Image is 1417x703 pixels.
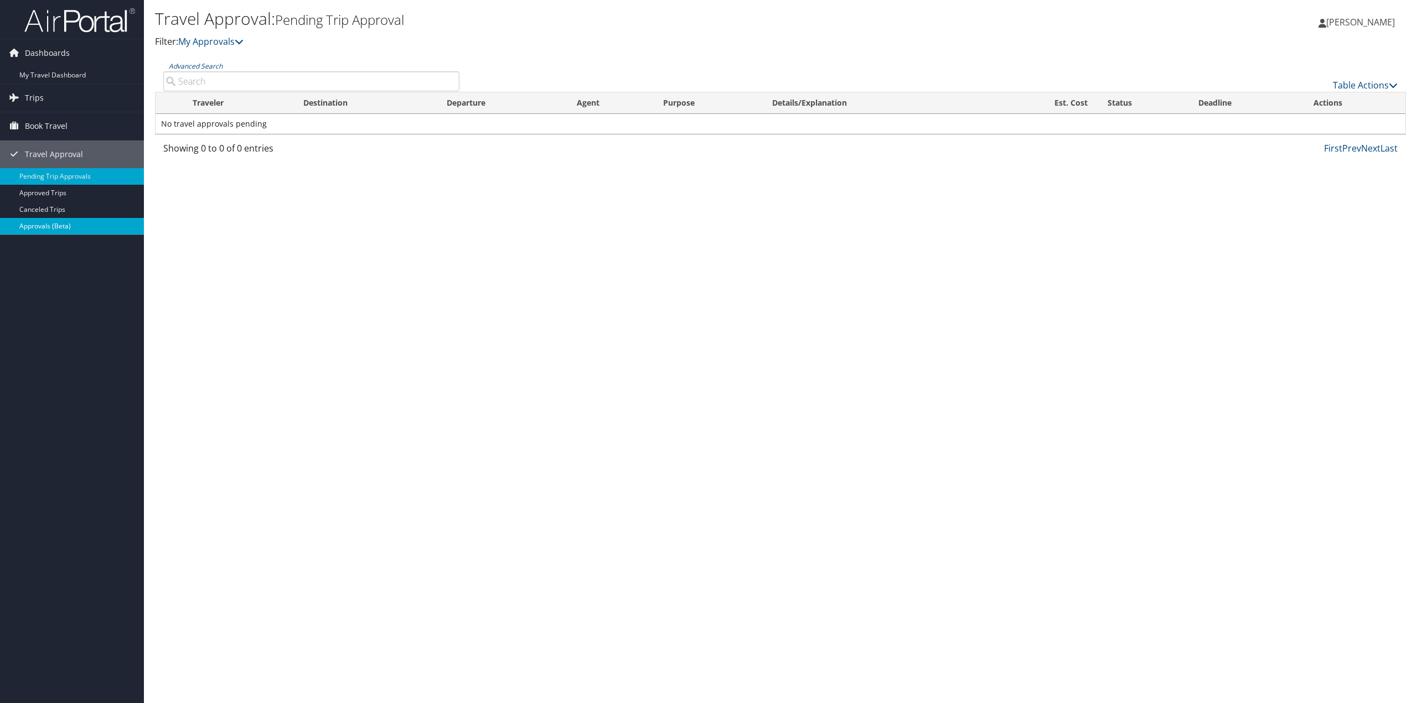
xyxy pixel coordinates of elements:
[25,84,44,112] span: Trips
[25,39,70,67] span: Dashboards
[169,61,223,71] a: Advanced Search
[25,112,68,140] span: Book Travel
[1188,92,1304,114] th: Deadline: activate to sort column descending
[1361,142,1380,154] a: Next
[155,7,989,30] h1: Travel Approval:
[1326,16,1395,28] span: [PERSON_NAME]
[156,114,1405,134] td: No travel approvals pending
[178,35,244,48] a: My Approvals
[163,71,459,91] input: Advanced Search
[1324,142,1342,154] a: First
[25,140,83,168] span: Travel Approval
[567,92,653,114] th: Agent
[1098,92,1188,114] th: Status: activate to sort column ascending
[155,35,989,49] p: Filter:
[1304,92,1405,114] th: Actions
[1380,142,1398,154] a: Last
[437,92,567,114] th: Departure: activate to sort column ascending
[986,92,1098,114] th: Est. Cost: activate to sort column ascending
[163,142,459,160] div: Showing 0 to 0 of 0 entries
[183,92,293,114] th: Traveler: activate to sort column ascending
[293,92,437,114] th: Destination: activate to sort column ascending
[275,11,404,29] small: Pending Trip Approval
[1318,6,1406,39] a: [PERSON_NAME]
[653,92,762,114] th: Purpose
[1342,142,1361,154] a: Prev
[24,7,135,33] img: airportal-logo.png
[1333,79,1398,91] a: Table Actions
[762,92,986,114] th: Details/Explanation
